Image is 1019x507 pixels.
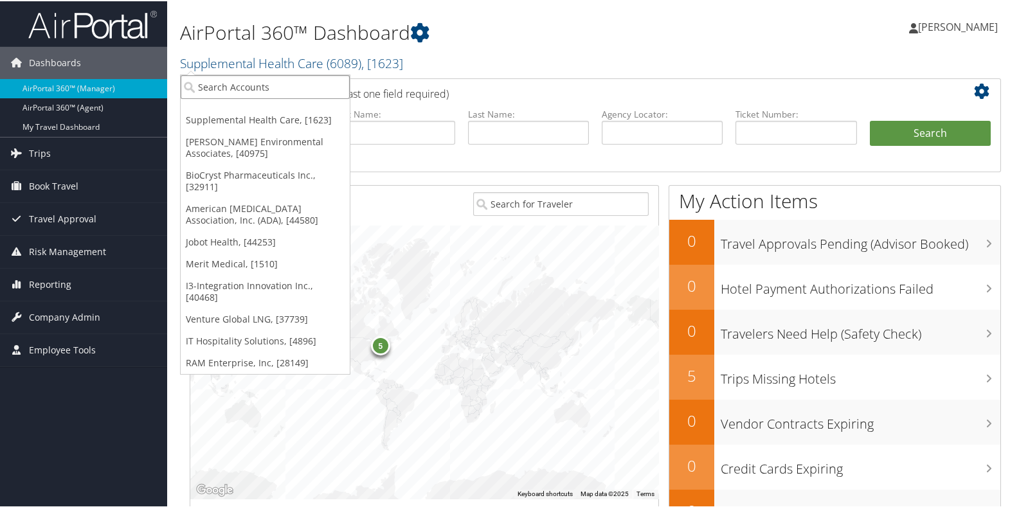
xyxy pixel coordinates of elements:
[181,108,350,130] a: Supplemental Health Care, [1623]
[194,481,236,497] img: Google
[721,227,1000,252] h3: Travel Approvals Pending (Advisor Booked)
[581,489,629,496] span: Map data ©2025
[29,136,51,168] span: Trips
[669,319,714,341] h2: 0
[181,130,350,163] a: [PERSON_NAME] Environmental Associates, [40975]
[909,6,1011,45] a: [PERSON_NAME]
[361,53,403,71] span: , [ 1623 ]
[326,85,449,100] span: (at least one field required)
[473,191,649,215] input: Search for Traveler
[669,274,714,296] h2: 0
[669,353,1000,398] a: 5Trips Missing Hotels
[29,169,78,201] span: Book Travel
[327,53,361,71] span: ( 6089 )
[181,307,350,329] a: Venture Global LNG, [37739]
[181,252,350,274] a: Merit Medical, [1510]
[181,197,350,230] a: American [MEDICAL_DATA] Association, Inc. (ADA), [44580]
[669,398,1000,443] a: 0Vendor Contracts Expiring
[181,351,350,373] a: RAM Enterprise, Inc, [28149]
[669,186,1000,213] h1: My Action Items
[870,120,991,145] button: Search
[721,407,1000,432] h3: Vendor Contracts Expiring
[29,267,71,299] span: Reporting
[669,218,1000,263] a: 0Travel Approvals Pending (Advisor Booked)
[721,317,1000,342] h3: Travelers Need Help (Safety Check)
[181,329,350,351] a: IT Hospitality Solutions, [4896]
[181,274,350,307] a: I3-Integration Innovation Inc., [40468]
[518,488,573,497] button: Keyboard shortcuts
[721,272,1000,297] h3: Hotel Payment Authorizations Failed
[180,18,734,45] h1: AirPortal 360™ Dashboard
[669,263,1000,308] a: 0Hotel Payment Authorizations Failed
[669,364,714,386] h2: 5
[735,107,856,120] label: Ticket Number:
[602,107,723,120] label: Agency Locator:
[180,53,403,71] a: Supplemental Health Care
[468,107,589,120] label: Last Name:
[669,443,1000,488] a: 0Credit Cards Expiring
[669,454,714,476] h2: 0
[669,409,714,431] h2: 0
[669,229,714,251] h2: 0
[194,481,236,497] a: Open this area in Google Maps (opens a new window)
[29,46,81,78] span: Dashboards
[334,107,455,120] label: First Name:
[371,335,390,354] div: 5
[29,235,106,267] span: Risk Management
[181,74,350,98] input: Search Accounts
[721,452,1000,477] h3: Credit Cards Expiring
[28,8,157,39] img: airportal-logo.png
[918,19,998,33] span: [PERSON_NAME]
[181,230,350,252] a: Jobot Health, [44253]
[669,308,1000,353] a: 0Travelers Need Help (Safety Check)
[721,362,1000,387] h3: Trips Missing Hotels
[181,163,350,197] a: BioCryst Pharmaceuticals Inc., [32911]
[29,202,96,234] span: Travel Approval
[200,80,923,102] h2: Airtinerary Lookup
[29,300,100,332] span: Company Admin
[636,489,654,496] a: Terms (opens in new tab)
[29,333,96,365] span: Employee Tools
